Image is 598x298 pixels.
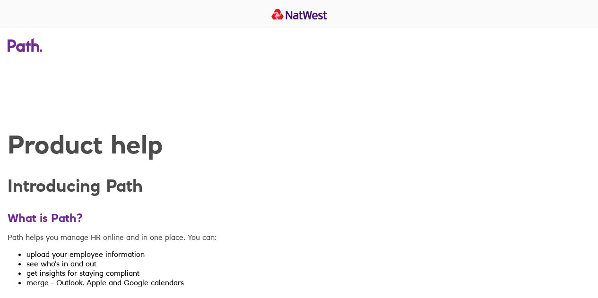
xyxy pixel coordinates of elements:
[26,278,590,287] li: merge - Outlook, Apple and Google calendars
[26,268,590,278] li: get insights for staying compliant
[8,175,143,196] strong: Introducing Path
[26,259,590,268] li: see who's in and out
[8,211,83,225] strong: What is Path?
[26,249,590,259] li: upload your employee information
[8,129,163,160] strong: Product help
[8,232,590,242] p: Path helps you manage HR online and in one place. You can:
